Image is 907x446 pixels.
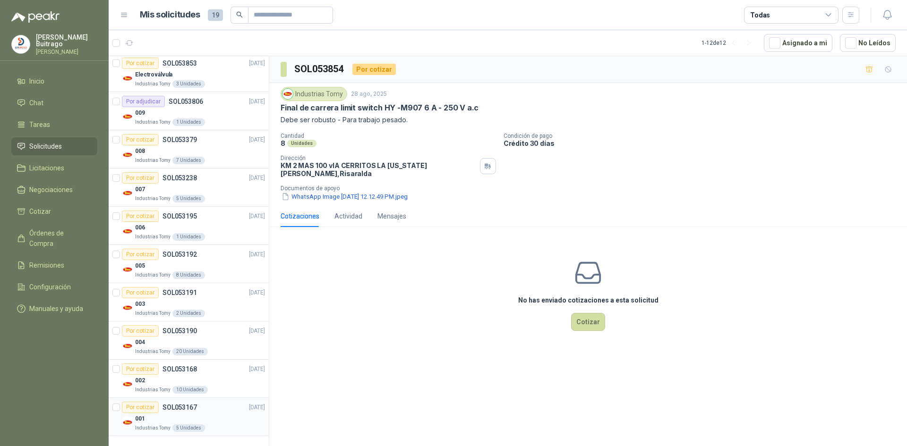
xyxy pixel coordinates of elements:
[172,348,208,355] div: 20 Unidades
[504,139,903,147] p: Crédito 30 días
[36,49,97,55] p: [PERSON_NAME]
[334,211,362,221] div: Actividad
[249,212,265,221] p: [DATE]
[135,300,145,309] p: 003
[504,133,903,139] p: Condición de pago
[140,8,200,22] h1: Mis solicitudes
[122,363,159,375] div: Por cotizar
[281,133,496,139] p: Cantidad
[122,149,133,160] img: Company Logo
[36,34,97,47] p: [PERSON_NAME] Buitrago
[172,195,205,202] div: 5 Unidades
[135,376,145,385] p: 002
[172,233,205,241] div: 1 Unidades
[571,313,605,331] button: Cotizar
[163,289,197,296] p: SOL053191
[135,233,171,241] p: Industrias Tomy
[163,404,197,411] p: SOL053167
[122,287,159,298] div: Por cotizar
[172,271,205,279] div: 8 Unidades
[109,207,269,245] a: Por cotizarSOL053195[DATE] Company Logo006Industrias Tomy1 Unidades
[11,181,97,199] a: Negociaciones
[702,35,756,50] div: 1 - 12 de 12
[122,402,159,413] div: Por cotizar
[172,80,205,88] div: 3 Unidades
[122,379,133,390] img: Company Logo
[169,98,203,105] p: SOL053806
[352,64,396,75] div: Por cotizar
[29,228,88,249] span: Órdenes de Compra
[249,403,265,412] p: [DATE]
[135,147,145,156] p: 008
[249,327,265,336] p: [DATE]
[135,223,145,232] p: 006
[11,94,97,112] a: Chat
[135,109,145,118] p: 009
[11,278,97,296] a: Configuración
[122,249,159,260] div: Por cotizar
[281,155,476,161] p: Dirección
[249,135,265,144] p: [DATE]
[208,9,223,21] span: 19
[281,161,476,177] p: KM 2 MAS 100 vIA CERRITOS LA [US_STATE] [PERSON_NAME] , Risaralda
[281,185,903,192] p: Documentos de apoyo
[281,139,285,147] p: 8
[122,58,159,69] div: Por cotizar
[135,80,171,88] p: Industrias Tomy
[249,250,265,259] p: [DATE]
[287,140,317,147] div: Unidades
[109,245,269,283] a: Por cotizarSOL053192[DATE] Company Logo005Industrias Tomy8 Unidades
[281,211,319,221] div: Cotizaciones
[750,10,770,20] div: Todas
[122,73,133,84] img: Company Logo
[294,62,345,76] h3: SOL053854
[109,321,269,360] a: Por cotizarSOL053190[DATE] Company Logo004Industrias Tomy20 Unidades
[11,159,97,177] a: Licitaciones
[109,54,269,92] a: Por cotizarSOL053853[DATE] Company LogoElectroválvulaIndustrias Tomy3 Unidades
[109,283,269,321] a: Por cotizarSOL053191[DATE] Company Logo003Industrias Tomy2 Unidades
[122,134,159,145] div: Por cotizar
[135,348,171,355] p: Industrias Tomy
[122,302,133,313] img: Company Logo
[122,340,133,352] img: Company Logo
[29,185,73,195] span: Negociaciones
[163,328,197,334] p: SOL053190
[11,224,97,252] a: Órdenes de Compra
[122,264,133,275] img: Company Logo
[122,111,133,122] img: Company Logo
[172,386,208,394] div: 10 Unidades
[351,90,387,99] p: 28 ago, 2025
[281,87,347,101] div: Industrias Tomy
[172,157,205,164] div: 7 Unidades
[135,261,145,270] p: 005
[281,115,896,125] p: Debe ser robusto - Para trabajo pesado.
[249,288,265,297] p: [DATE]
[135,338,145,347] p: 004
[29,119,50,130] span: Tareas
[163,366,197,372] p: SOL053168
[29,303,83,314] span: Manuales y ayuda
[764,34,832,52] button: Asignado a mi
[135,424,171,432] p: Industrias Tomy
[281,103,479,113] p: Final de carrera limit switch HY -M907 6 A - 250 V a.c
[11,116,97,134] a: Tareas
[109,92,269,130] a: Por adjudicarSOL053806[DATE] Company Logo009Industrias Tomy1 Unidades
[163,60,197,67] p: SOL053853
[236,11,243,18] span: search
[135,310,171,317] p: Industrias Tomy
[12,35,30,53] img: Company Logo
[172,310,205,317] div: 2 Unidades
[135,185,145,194] p: 007
[122,210,159,222] div: Por cotizar
[29,282,71,292] span: Configuración
[29,260,64,270] span: Remisiones
[109,168,269,207] a: Por cotizarSOL053238[DATE] Company Logo007Industrias Tomy5 Unidades
[135,271,171,279] p: Industrias Tomy
[249,97,265,106] p: [DATE]
[122,417,133,428] img: Company Logo
[282,89,293,99] img: Company Logo
[109,398,269,436] a: Por cotizarSOL053167[DATE] Company Logo001Industrias Tomy5 Unidades
[172,424,205,432] div: 5 Unidades
[163,136,197,143] p: SOL053379
[29,98,43,108] span: Chat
